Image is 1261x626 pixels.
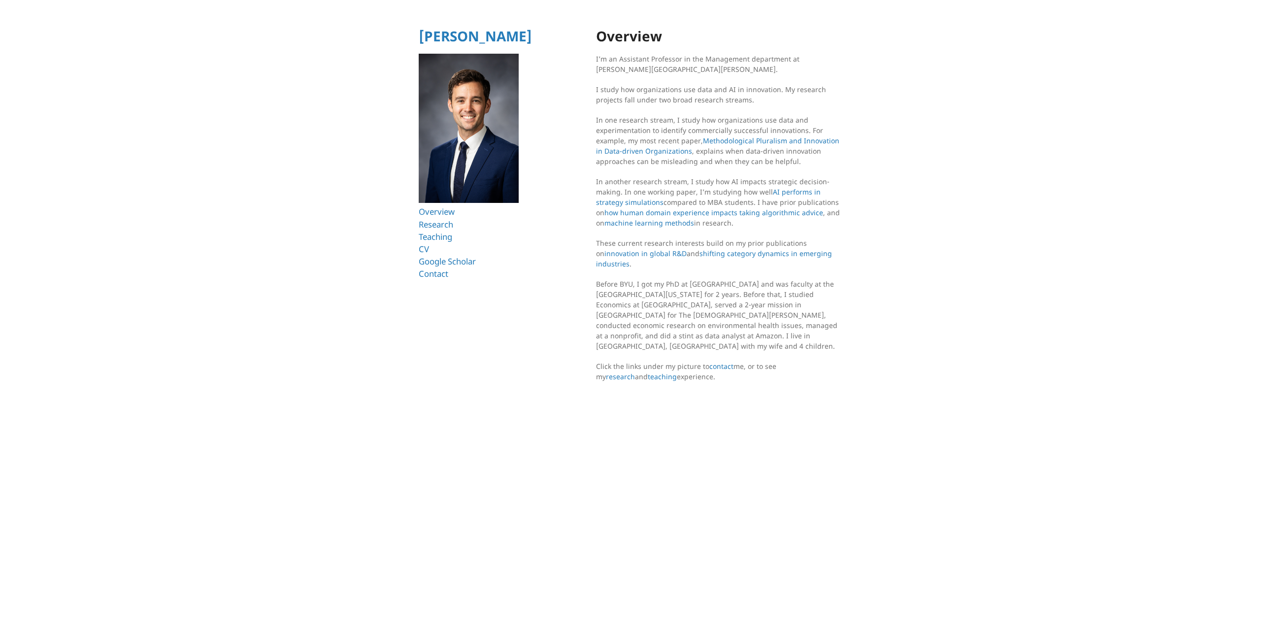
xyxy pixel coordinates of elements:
a: shifting category dynamics in emerging industries [596,249,832,268]
a: how human domain experience impacts taking algorithmic advice [604,208,823,217]
a: machine learning methods [604,218,694,228]
a: [PERSON_NAME] [419,27,532,45]
a: contact [709,362,733,371]
a: Google Scholar [419,256,476,267]
a: research [606,372,635,381]
a: innovation in global R&D [604,249,687,258]
p: These current research interests build on my prior publications on and . [596,238,842,269]
a: CV [419,243,429,255]
p: In one research stream, I study how organizations use data and experimentation to identify commer... [596,115,842,166]
a: AI performs in strategy simulations [596,187,821,207]
p: I study how organizations use data and AI in innovation. My research projects fall under two broa... [596,84,842,105]
a: Research [419,219,453,230]
a: Overview [419,206,455,217]
h1: Overview [596,29,842,44]
a: Contact [419,268,448,279]
p: In another research stream, I study how AI impacts strategic decision-making. In one working pape... [596,176,842,228]
a: Teaching [419,231,452,242]
p: Before BYU, I got my PhD at [GEOGRAPHIC_DATA] and was faculty at the [GEOGRAPHIC_DATA][US_STATE] ... [596,279,842,351]
a: Methodological Pluralism and Innovation in Data-driven Organizations [596,136,839,156]
p: Click the links under my picture to me, or to see my and experience. [596,361,842,382]
img: Ryan T Allen HBS [419,54,519,203]
a: teaching [648,372,677,381]
p: I’m an Assistant Professor in the Management department at [PERSON_NAME][GEOGRAPHIC_DATA][PERSON_... [596,54,842,74]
